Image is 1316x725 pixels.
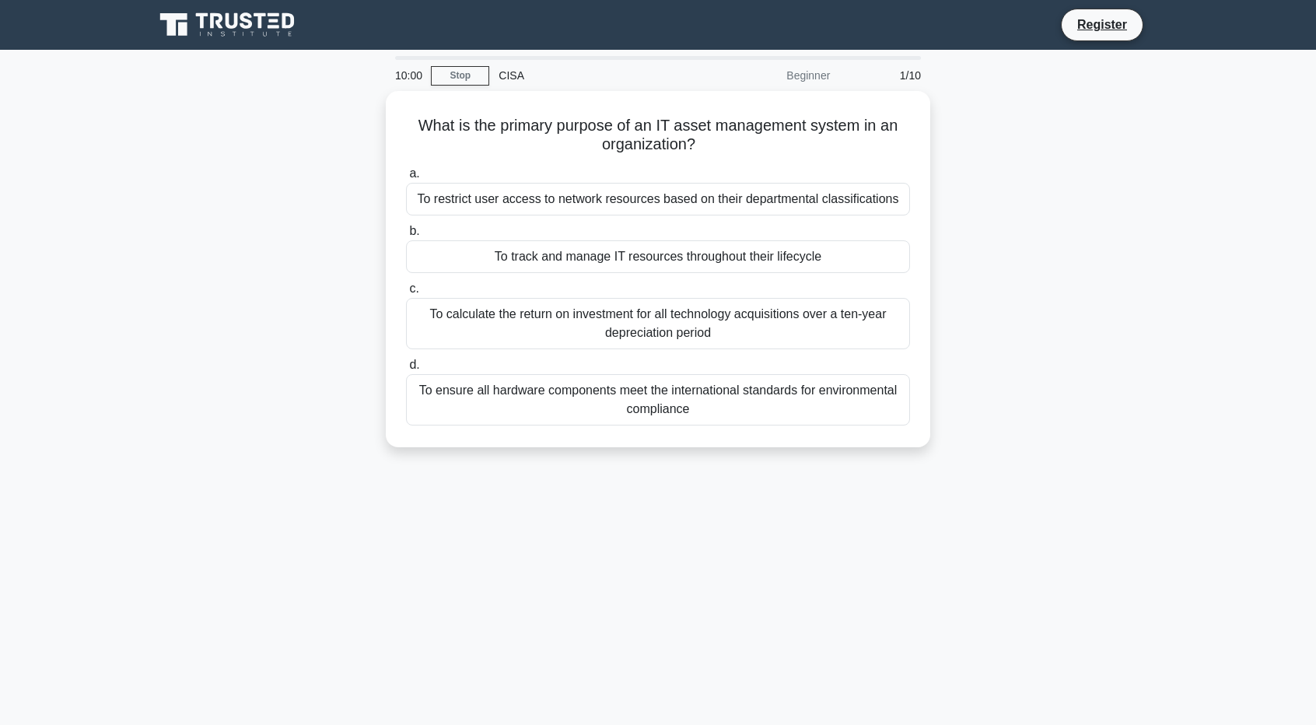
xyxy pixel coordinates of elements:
a: Stop [431,66,489,86]
div: To restrict user access to network resources based on their departmental classifications [406,183,910,215]
div: To ensure all hardware components meet the international standards for environmental compliance [406,374,910,426]
h5: What is the primary purpose of an IT asset management system in an organization? [404,116,912,155]
span: a. [409,166,419,180]
span: b. [409,224,419,237]
span: d. [409,358,419,371]
div: 1/10 [839,60,930,91]
div: Beginner [703,60,839,91]
div: To track and manage IT resources throughout their lifecycle [406,240,910,273]
span: c. [409,282,418,295]
div: CISA [489,60,703,91]
a: Register [1068,15,1136,34]
div: 10:00 [386,60,431,91]
div: To calculate the return on investment for all technology acquisitions over a ten-year depreciatio... [406,298,910,349]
